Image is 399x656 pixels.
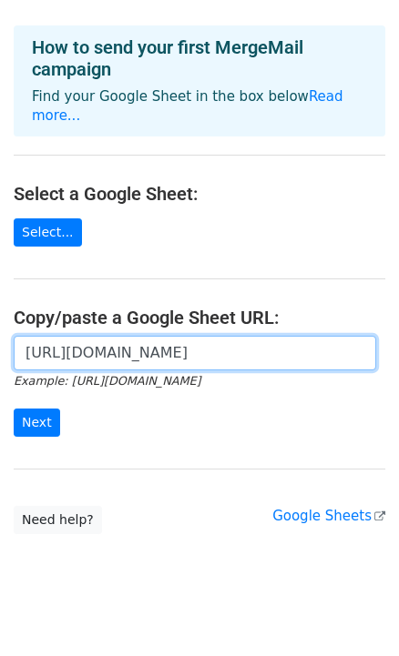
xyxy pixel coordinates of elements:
[14,409,60,437] input: Next
[14,506,102,534] a: Need help?
[14,218,82,247] a: Select...
[32,36,367,80] h4: How to send your first MergeMail campaign
[14,307,385,328] h4: Copy/paste a Google Sheet URL:
[32,87,367,126] p: Find your Google Sheet in the box below
[14,374,200,388] small: Example: [URL][DOMAIN_NAME]
[14,336,376,370] input: Paste your Google Sheet URL here
[272,508,385,524] a: Google Sheets
[32,88,343,124] a: Read more...
[14,183,385,205] h4: Select a Google Sheet:
[308,569,399,656] iframe: Chat Widget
